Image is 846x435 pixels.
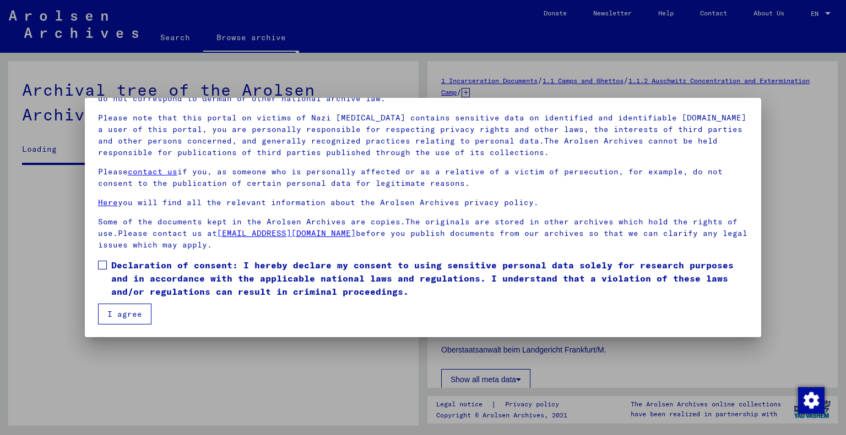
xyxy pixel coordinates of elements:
p: Some of the documents kept in the Arolsen Archives are copies.The originals are stored in other a... [98,216,749,251]
img: Change consent [798,387,825,414]
button: I agree [98,304,151,324]
span: Declaration of consent: I hereby declare my consent to using sensitive personal data solely for r... [111,258,749,298]
p: you will find all the relevant information about the Arolsen Archives privacy policy. [98,197,749,208]
a: Here [98,197,118,207]
p: Please note that this portal on victims of Nazi [MEDICAL_DATA] contains sensitive data on identif... [98,112,749,158]
p: Please if you, as someone who is personally affected or as a relative of a victim of persecution,... [98,166,749,189]
a: contact us [128,167,177,177]
a: [EMAIL_ADDRESS][DOMAIN_NAME] [217,228,356,238]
